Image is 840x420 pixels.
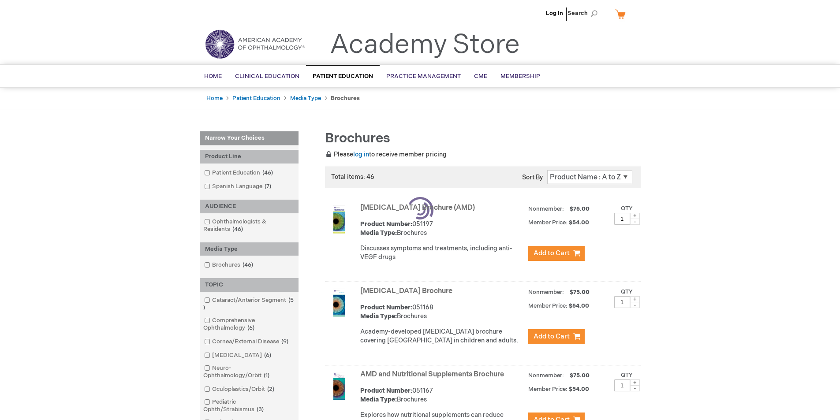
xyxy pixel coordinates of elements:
[528,329,585,344] button: Add to Cart
[621,205,633,212] label: Qty
[202,218,296,234] a: Ophthalmologists & Residents46
[325,372,353,400] img: AMD and Nutritional Supplements Brochure
[200,200,299,213] div: AUDIENCE
[569,219,590,226] span: $54.00
[360,303,524,321] div: 051168 Brochures
[240,261,255,268] span: 46
[528,370,564,381] strong: Nonmember:
[235,73,299,80] span: Clinical Education
[568,289,591,296] span: $75.00
[202,364,296,380] a: Neuro-Ophthalmology/Orbit1
[232,95,280,102] a: Patient Education
[331,95,360,102] strong: Brochures
[568,205,591,212] span: $75.00
[360,396,397,403] strong: Media Type:
[360,287,452,295] a: [MEDICAL_DATA] Brochure
[360,220,524,238] div: 051197 Brochures
[230,226,245,233] span: 46
[528,246,585,261] button: Add to Cart
[614,213,630,225] input: Qty
[202,316,296,332] a: Comprehensive Ophthalmology6
[262,352,273,359] span: 6
[202,182,275,191] a: Spanish Language7
[621,288,633,295] label: Qty
[360,312,397,320] strong: Media Type:
[360,229,397,237] strong: Media Type:
[528,219,567,226] strong: Member Price:
[360,387,412,394] strong: Product Number:
[360,304,412,311] strong: Product Number:
[360,387,524,404] div: 051167 Brochures
[360,370,504,379] a: AMD and Nutritional Supplements Brochure
[386,73,461,80] span: Practice Management
[567,4,601,22] span: Search
[360,327,524,345] p: Academy-developed [MEDICAL_DATA] brochure covering [GEOGRAPHIC_DATA] in children and adults.
[206,95,223,102] a: Home
[528,204,564,215] strong: Nonmember:
[200,131,299,145] strong: Narrow Your Choices
[202,169,276,177] a: Patient Education46
[614,296,630,308] input: Qty
[325,289,353,317] img: Amblyopia Brochure
[546,10,563,17] a: Log In
[325,151,447,158] span: Please to receive member pricing
[569,302,590,309] span: $54.00
[245,324,257,331] span: 6
[500,73,540,80] span: Membership
[534,249,570,257] span: Add to Cart
[330,29,520,61] a: Academy Store
[203,297,294,311] span: 5
[331,173,374,181] span: Total items: 46
[360,244,524,262] p: Discusses symptoms and treatments, including anti-VEGF drugs
[202,338,292,346] a: Cornea/External Disease9
[290,95,321,102] a: Media Type
[279,338,291,345] span: 9
[522,174,543,181] label: Sort By
[528,287,564,298] strong: Nonmember:
[204,73,222,80] span: Home
[360,220,412,228] strong: Product Number:
[202,351,275,360] a: [MEDICAL_DATA]6
[621,372,633,379] label: Qty
[265,386,276,393] span: 2
[202,261,257,269] a: Brochures46
[569,386,590,393] span: $54.00
[202,398,296,414] a: Pediatric Ophth/Strabismus3
[313,73,373,80] span: Patient Education
[200,150,299,164] div: Product Line
[568,372,591,379] span: $75.00
[200,278,299,292] div: TOPIC
[474,73,487,80] span: CME
[262,183,273,190] span: 7
[353,151,369,158] a: log in
[254,406,266,413] span: 3
[261,372,272,379] span: 1
[614,379,630,391] input: Qty
[325,205,353,234] img: Age-Related Macular Degeneration Brochure (AMD)
[260,169,275,176] span: 46
[202,385,278,394] a: Oculoplastics/Orbit2
[528,302,567,309] strong: Member Price:
[528,386,567,393] strong: Member Price:
[200,242,299,256] div: Media Type
[360,204,475,212] a: [MEDICAL_DATA] Brochure (AMD)
[325,130,390,146] span: Brochures
[202,296,296,312] a: Cataract/Anterior Segment5
[534,332,570,341] span: Add to Cart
